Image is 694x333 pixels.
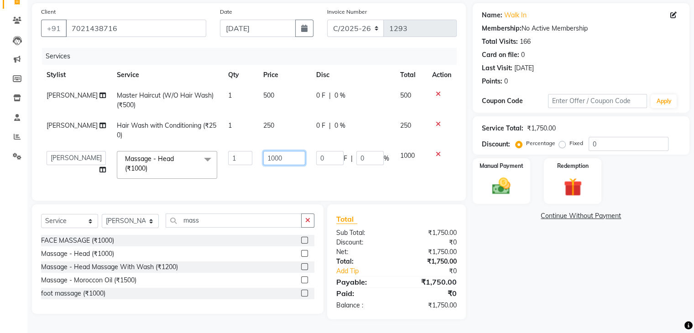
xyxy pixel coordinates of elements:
span: Total [336,214,357,224]
span: Massage - Head (₹1000) [125,155,174,172]
div: Points: [482,77,502,86]
span: 1000 [400,151,415,160]
label: Date [220,8,232,16]
span: 1 [228,121,232,130]
div: Total Visits: [482,37,518,47]
a: x [147,164,151,172]
input: Search by Name/Mobile/Email/Code [66,20,206,37]
button: +91 [41,20,67,37]
div: [DATE] [514,63,534,73]
span: [PERSON_NAME] [47,91,98,99]
label: Invoice Number [327,8,367,16]
span: 0 % [334,121,345,130]
div: Discount: [329,238,397,247]
div: ₹0 [407,266,463,276]
div: Coupon Code [482,96,548,106]
img: _cash.svg [486,176,516,197]
img: _gift.svg [558,176,588,198]
div: Service Total: [482,124,523,133]
span: F [344,154,347,163]
div: Massage - Head Massage With Wash (₹1200) [41,262,178,272]
a: Add Tip [329,266,407,276]
div: ₹1,750.00 [397,257,464,266]
th: Action [427,65,457,85]
label: Client [41,8,56,16]
div: 0 [521,50,525,60]
input: Enter Offer / Coupon Code [548,94,647,108]
span: 0 F [316,91,325,100]
input: Search or Scan [166,213,302,228]
th: Disc [311,65,395,85]
div: Payable: [329,276,397,287]
div: 0 [504,77,508,86]
th: Service [111,65,223,85]
th: Qty [223,65,258,85]
div: Membership: [482,24,522,33]
div: Card on file: [482,50,519,60]
div: Paid: [329,288,397,299]
div: Balance : [329,301,397,310]
label: Redemption [557,162,589,170]
a: Walk In [504,10,527,20]
th: Total [395,65,427,85]
span: [PERSON_NAME] [47,121,98,130]
div: Massage - Head (₹1000) [41,249,114,259]
label: Fixed [569,139,583,147]
div: Sub Total: [329,228,397,238]
div: Massage - Moroccon Oil (₹1500) [41,276,136,285]
span: 500 [400,91,411,99]
span: 250 [263,121,274,130]
th: Stylist [41,65,111,85]
span: 1 [228,91,232,99]
div: ₹1,750.00 [397,228,464,238]
div: ₹0 [397,288,464,299]
span: % [384,154,389,163]
div: foot massage (₹1000) [41,289,105,298]
div: No Active Membership [482,24,680,33]
div: FACE MASSAGE (₹1000) [41,236,114,245]
label: Manual Payment [480,162,523,170]
div: Name: [482,10,502,20]
div: ₹1,750.00 [397,276,464,287]
a: Continue Without Payment [475,211,688,221]
span: | [351,154,353,163]
div: Net: [329,247,397,257]
span: | [329,91,331,100]
div: Discount: [482,140,510,149]
span: | [329,121,331,130]
div: Services [42,48,464,65]
span: Master Haircut (W/O Hair Wash) (₹500) [117,91,214,109]
button: Apply [651,94,677,108]
span: 500 [263,91,274,99]
div: ₹0 [397,238,464,247]
div: Total: [329,257,397,266]
th: Price [258,65,311,85]
div: ₹1,750.00 [527,124,556,133]
span: 0 % [334,91,345,100]
div: Last Visit: [482,63,512,73]
div: 166 [520,37,531,47]
label: Percentage [526,139,555,147]
div: ₹1,750.00 [397,247,464,257]
span: 0 F [316,121,325,130]
span: Hair Wash with Conditioning (₹250) [117,121,216,139]
div: ₹1,750.00 [397,301,464,310]
span: 250 [400,121,411,130]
